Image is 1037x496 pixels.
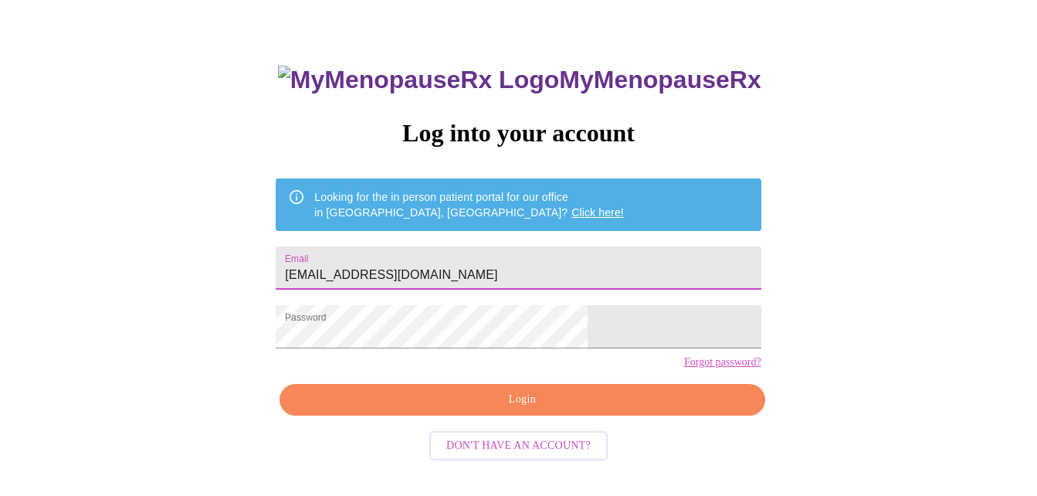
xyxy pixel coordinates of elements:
[276,119,761,148] h3: Log into your account
[446,437,591,456] span: Don't have an account?
[571,206,624,219] a: Click here!
[425,438,612,451] a: Don't have an account?
[278,66,761,94] h3: MyMenopauseRx
[429,431,608,461] button: Don't have an account?
[684,356,761,369] a: Forgot password?
[314,183,624,226] div: Looking for the in person patient portal for our office in [GEOGRAPHIC_DATA], [GEOGRAPHIC_DATA]?
[280,384,764,416] button: Login
[297,390,747,409] span: Login
[278,66,559,94] img: MyMenopauseRx Logo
